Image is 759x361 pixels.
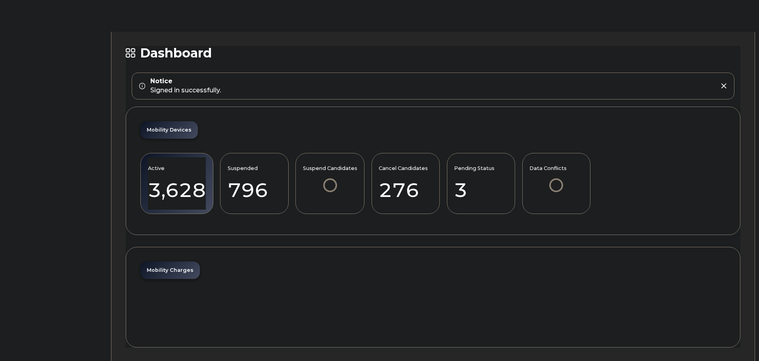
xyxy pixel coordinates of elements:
[148,157,206,210] a: Active 3,628
[228,157,281,210] a: Suspended 796
[150,77,221,86] strong: Notice
[140,262,200,279] a: Mobility Charges
[529,157,583,203] a: Data Conflicts
[150,77,221,95] div: Signed in successfully.
[126,46,740,60] h1: Dashboard
[454,157,508,210] a: Pending Status 3
[140,121,198,139] a: Mobility Devices
[379,157,432,210] a: Cancel Candidates 276
[303,157,357,203] a: Suspend Candidates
